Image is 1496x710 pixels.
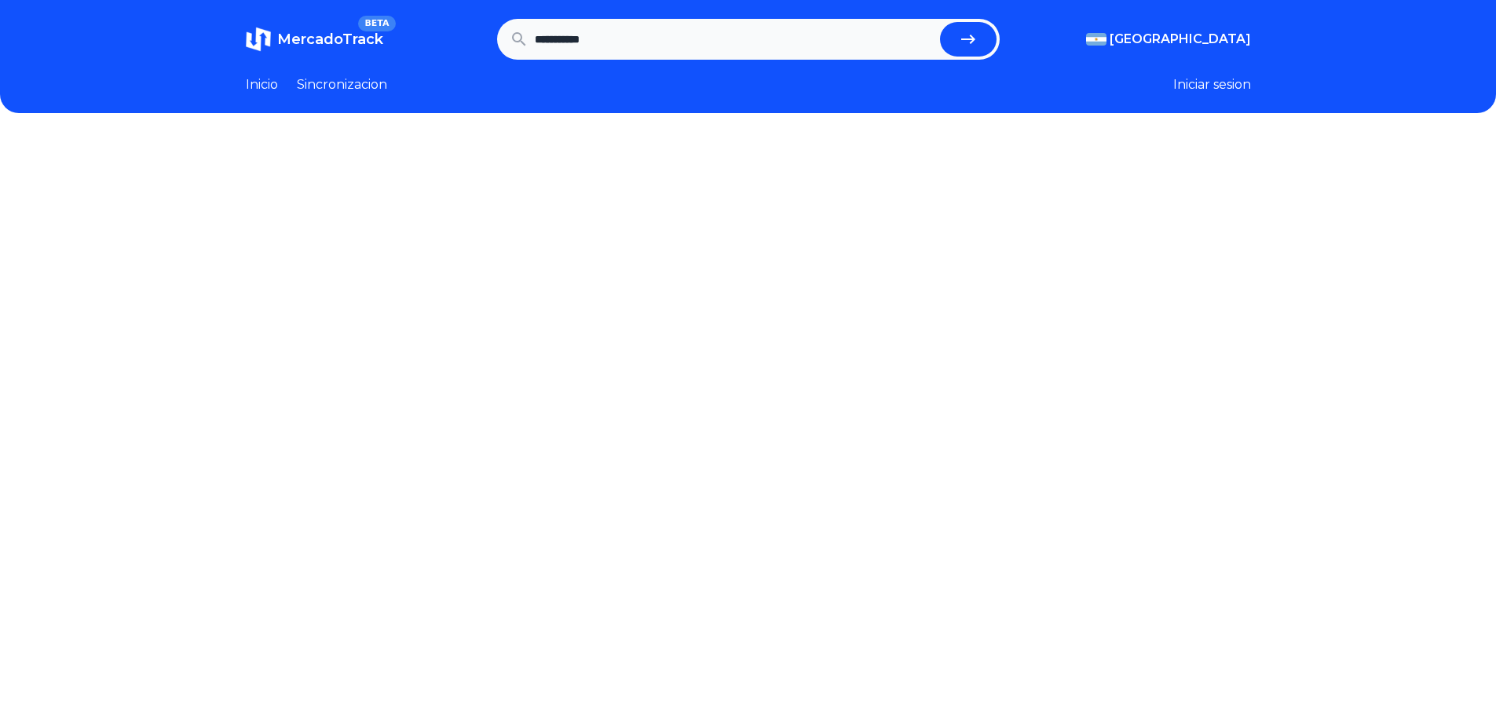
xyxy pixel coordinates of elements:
span: MercadoTrack [277,31,383,48]
img: Argentina [1086,33,1106,46]
a: Sincronizacion [297,75,387,94]
button: Iniciar sesion [1173,75,1251,94]
span: BETA [358,16,395,31]
a: Inicio [246,75,278,94]
button: [GEOGRAPHIC_DATA] [1086,30,1251,49]
span: [GEOGRAPHIC_DATA] [1110,30,1251,49]
a: MercadoTrackBETA [246,27,383,52]
img: MercadoTrack [246,27,271,52]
